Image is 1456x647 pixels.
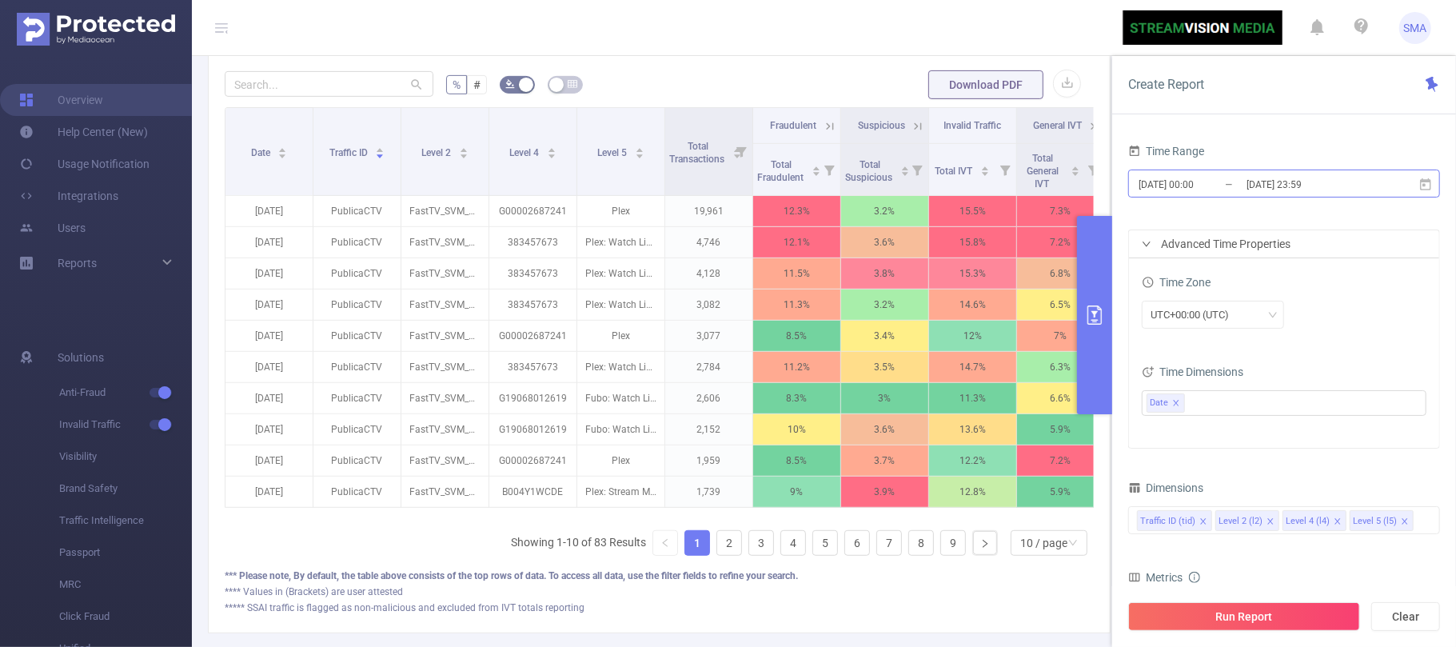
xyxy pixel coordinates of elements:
a: 6 [845,531,869,555]
p: PublicaCTV [313,321,401,351]
p: PublicaCTV [313,352,401,382]
p: 4,746 [665,227,752,258]
span: Invalid Traffic [59,409,192,441]
p: PublicaCTV [313,414,401,445]
span: % [453,78,461,91]
li: Level 4 (l4) [1282,510,1346,531]
span: Visibility [59,441,192,473]
li: 9 [940,530,966,556]
a: 5 [813,531,837,555]
p: PublicaCTV [313,227,401,258]
div: Sort [980,164,990,174]
div: Sort [1071,164,1080,174]
a: Usage Notification [19,148,150,180]
p: Fubo: Watch Live TV [577,383,664,413]
i: icon: close [1199,517,1207,527]
div: UTC+00:00 (UTC) [1151,302,1240,328]
input: Start date [1137,174,1267,195]
span: Solutions [58,341,104,373]
p: Plex [577,196,664,226]
i: icon: caret-down [1071,170,1080,174]
p: B004Y1WCDE [489,477,576,507]
p: Plex: Stream Movies [577,477,664,507]
p: [DATE] [225,414,313,445]
p: 12% [929,321,1016,351]
p: 3,077 [665,321,752,351]
p: Plex: Watch Live TV and Movies [577,258,664,289]
p: FastTV_SVM_P_CTV_$5_Human_WL_July [401,383,489,413]
i: icon: caret-down [812,170,820,174]
p: 383457673 [489,352,576,382]
p: 383457673 [489,227,576,258]
p: 19,961 [665,196,752,226]
a: Help Center (New) [19,116,148,148]
p: Plex: Watch Live TV and Movies [577,290,664,320]
p: 13.6% [929,414,1016,445]
p: G00002687241 [489,321,576,351]
i: icon: caret-up [900,164,909,169]
a: 9 [941,531,965,555]
span: Brand Safety [59,473,192,505]
input: End date [1245,174,1374,195]
li: Next Page [972,530,998,556]
i: Filter menu [994,144,1016,195]
p: 4,128 [665,258,752,289]
p: FastTV_SVM_P_CTV_$5_Human_WL_July [401,445,489,476]
p: PublicaCTV [313,477,401,507]
a: Reports [58,247,97,279]
p: 8.5% [753,321,840,351]
p: [DATE] [225,196,313,226]
i: icon: caret-down [635,152,644,157]
p: FastTV_SVM_P_CTV_$5_Human_WL_July [401,258,489,289]
p: 15.5% [929,196,1016,226]
p: 11.3% [753,290,840,320]
li: Traffic ID (tid) [1137,510,1212,531]
i: icon: caret-up [635,146,644,150]
p: 2,606 [665,383,752,413]
p: 3.5% [841,352,928,382]
i: icon: caret-up [278,146,287,150]
img: Protected Media [17,13,175,46]
li: Previous Page [652,530,678,556]
a: 2 [717,531,741,555]
p: 3,082 [665,290,752,320]
i: icon: caret-up [1071,164,1080,169]
input: Search... [225,71,433,97]
div: Sort [812,164,821,174]
li: 3 [748,530,774,556]
div: Level 2 (l2) [1219,511,1263,532]
p: [DATE] [225,290,313,320]
span: General IVT [1033,120,1082,131]
span: Dimensions [1128,481,1203,494]
i: Filter menu [1082,144,1104,195]
p: 3.4% [841,321,928,351]
p: [DATE] [225,445,313,476]
p: Plex: Watch Live TV and Movies [577,227,664,258]
span: Click Fraud [59,601,192,633]
span: Total IVT [935,166,975,177]
p: 5.9% [1017,414,1104,445]
p: 11.2% [753,352,840,382]
span: Total Fraudulent [757,159,806,183]
p: 6.3% [1017,352,1104,382]
p: 11.3% [929,383,1016,413]
p: 11.5% [753,258,840,289]
div: Sort [459,146,469,155]
span: Traffic ID [329,147,370,158]
p: Plex [577,321,664,351]
p: Fubo: Watch Live TV [577,414,664,445]
i: icon: close-circle [1408,398,1418,408]
div: ***** SSAI traffic is flagged as non-malicious and excluded from IVT totals reporting [225,601,1094,615]
p: 3.6% [841,414,928,445]
li: 8 [908,530,934,556]
li: Level 5 (l5) [1350,510,1414,531]
p: 1,739 [665,477,752,507]
p: 3.2% [841,290,928,320]
div: *** Please note, By default, the table above consists of the top rows of data. To access all data... [225,569,1094,583]
p: PublicaCTV [313,196,401,226]
span: Time Range [1128,145,1204,158]
p: 15.3% [929,258,1016,289]
i: icon: info-circle [1189,572,1200,583]
li: Date [1147,393,1185,413]
li: 6 [844,530,870,556]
